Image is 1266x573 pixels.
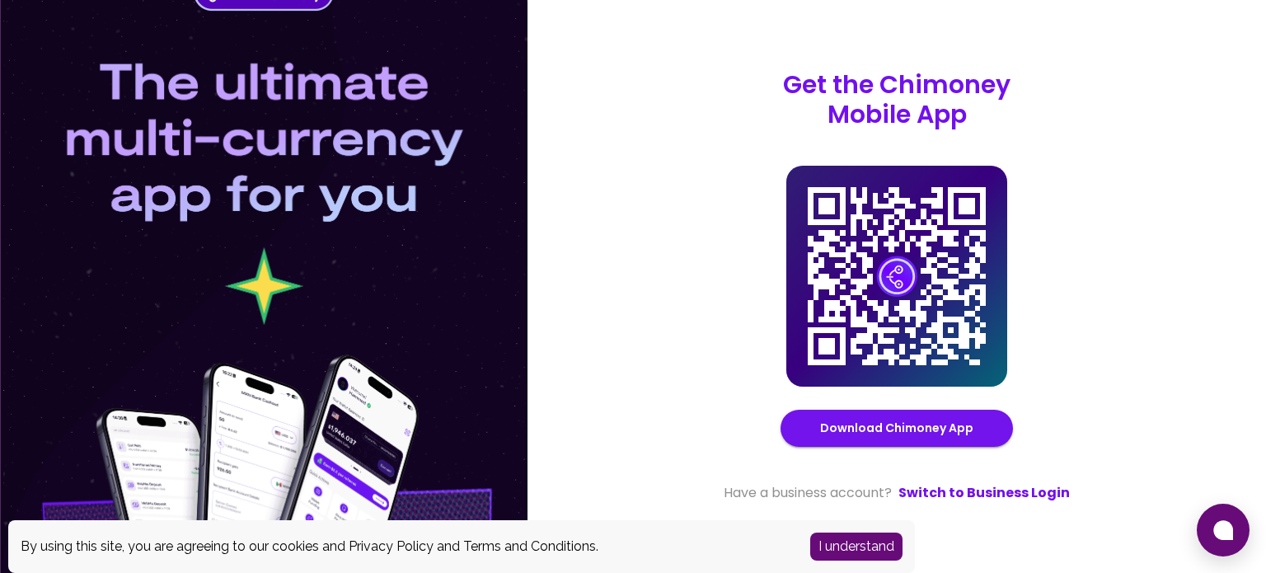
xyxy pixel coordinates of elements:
[820,418,973,439] a: Download Chimoney App
[781,410,1013,447] button: Download Chimoney App
[783,70,1010,129] p: Get the Chimoney Mobile App
[898,483,1070,503] a: Switch to Business Login
[724,483,892,503] span: Have a business account?
[21,537,785,557] div: By using this site, you are agreeing to our cookies and and .
[463,538,596,554] a: Terms and Conditions
[1197,504,1250,557] button: Open chat window
[810,533,903,561] button: Accept cookies
[349,538,434,554] a: Privacy Policy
